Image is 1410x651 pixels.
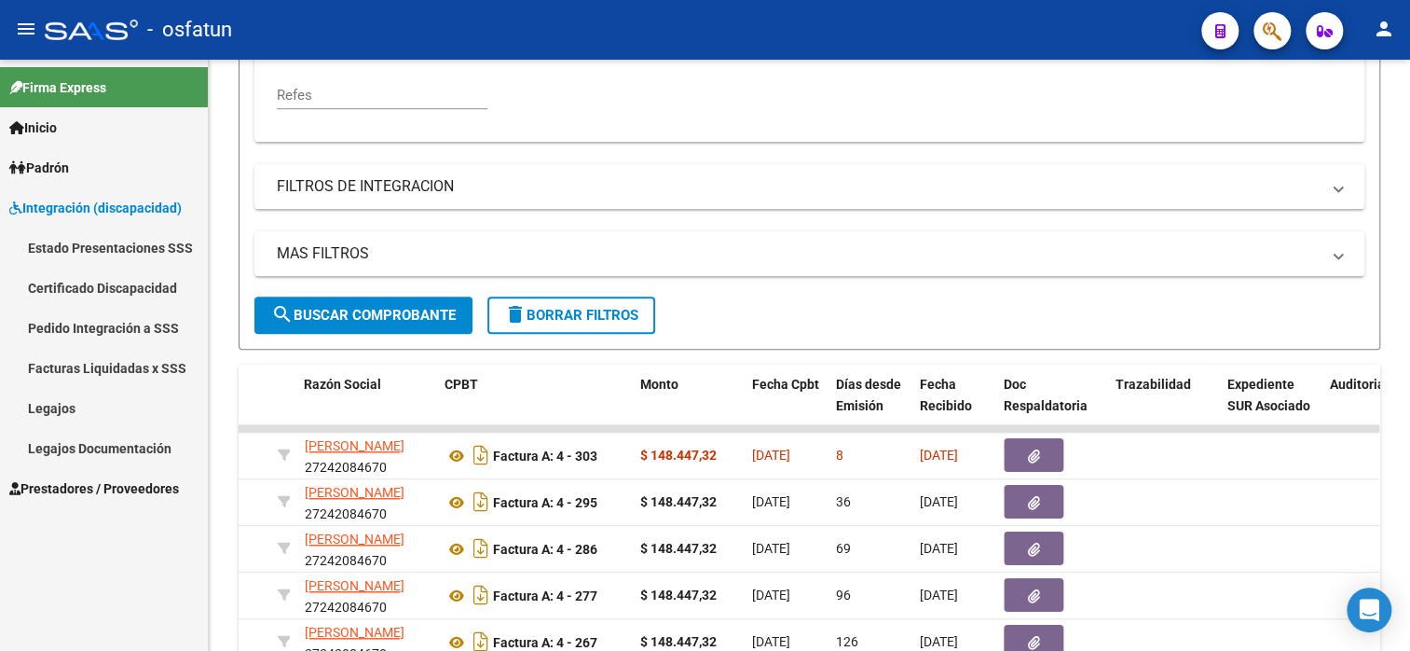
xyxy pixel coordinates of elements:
[271,303,294,325] mat-icon: search
[640,634,717,649] strong: $ 148.447,32
[1321,365,1410,447] datatable-header-cell: Auditoria
[305,532,404,547] span: [PERSON_NAME]
[304,377,381,392] span: Razón Social
[9,478,179,499] span: Prestadores / Proveedores
[836,541,851,556] span: 69
[9,77,106,98] span: Firma Express
[305,436,430,475] div: 27242084670
[9,158,69,178] span: Padrón
[487,297,655,334] button: Borrar Filtros
[493,589,597,603] strong: Factura A: 4 - 277
[504,307,638,324] span: Borrar Filtros
[640,541,717,556] strong: $ 148.447,32
[752,494,790,509] span: [DATE]
[836,588,851,603] span: 96
[751,377,818,392] span: Fecha Cpbt
[254,164,1364,209] mat-expansion-panel-header: FILTROS DE INTEGRACION
[9,198,182,218] span: Integración (discapacidad)
[9,118,57,138] span: Inicio
[1003,377,1087,413] span: Doc Respaldatoria
[469,440,493,470] i: Descargar documento
[835,377,900,413] span: Días desde Emisión
[919,377,971,413] span: Fecha Recibido
[911,365,995,447] datatable-header-cell: Fecha Recibido
[493,542,597,557] strong: Factura A: 4 - 286
[147,9,232,50] span: - osfatun
[744,365,828,447] datatable-header-cell: Fecha Cpbt
[277,243,1320,264] mat-panel-title: MAS FILTROS
[436,365,632,447] datatable-header-cell: CPBT
[271,307,456,324] span: Buscar Comprobante
[305,485,404,500] span: [PERSON_NAME]
[920,448,958,463] span: [DATE]
[920,541,958,556] span: [DATE]
[15,18,37,40] mat-icon: menu
[493,449,597,464] strong: Factura A: 4 - 303
[1107,365,1219,447] datatable-header-cell: Trazabilidad
[305,482,430,521] div: 27242084670
[305,625,404,640] span: [PERSON_NAME]
[836,494,851,509] span: 36
[752,448,790,463] span: [DATE]
[1226,377,1309,413] span: Expediente SUR Asociado
[752,588,790,603] span: [DATE]
[305,438,404,453] span: [PERSON_NAME]
[920,634,958,649] span: [DATE]
[752,634,790,649] span: [DATE]
[1373,18,1395,40] mat-icon: person
[469,533,493,563] i: Descargar documento
[305,529,430,568] div: 27242084670
[995,365,1107,447] datatable-header-cell: Doc Respaldatoria
[305,575,430,615] div: 27242084670
[277,176,1320,197] mat-panel-title: FILTROS DE INTEGRACION
[836,448,843,463] span: 8
[640,588,717,603] strong: $ 148.447,32
[254,231,1364,276] mat-expansion-panel-header: MAS FILTROS
[469,487,493,517] i: Descargar documento
[752,541,790,556] span: [DATE]
[640,448,717,463] strong: $ 148.447,32
[1329,377,1384,392] span: Auditoria
[296,365,436,447] datatable-header-cell: Razón Social
[1347,588,1391,632] div: Open Intercom Messenger
[632,365,744,447] datatable-header-cell: Monto
[305,578,404,593] span: [PERSON_NAME]
[828,365,911,447] datatable-header-cell: Días desde Emisión
[493,635,597,650] strong: Factura A: 4 - 267
[493,495,597,510] strong: Factura A: 4 - 295
[469,580,493,610] i: Descargar documento
[920,494,958,509] span: [DATE]
[640,494,717,509] strong: $ 148.447,32
[1115,377,1190,392] span: Trazabilidad
[444,377,477,392] span: CPBT
[836,634,858,649] span: 126
[504,303,527,325] mat-icon: delete
[1219,365,1321,447] datatable-header-cell: Expediente SUR Asociado
[254,297,472,334] button: Buscar Comprobante
[639,377,678,392] span: Monto
[920,588,958,603] span: [DATE]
